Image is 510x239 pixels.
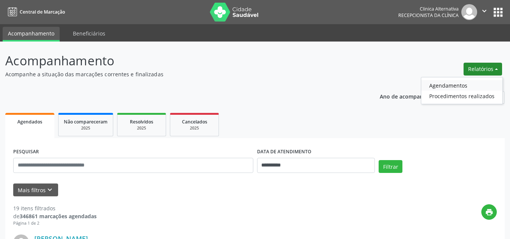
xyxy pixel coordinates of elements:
button: Relatórios [464,63,502,76]
a: Central de Marcação [5,6,65,18]
label: DATA DE ATENDIMENTO [257,146,311,158]
div: 2025 [123,125,160,131]
button: Filtrar [379,160,402,173]
a: Acompanhamento [3,27,60,42]
label: PESQUISAR [13,146,39,158]
div: 2025 [176,125,213,131]
span: Cancelados [182,119,207,125]
i: keyboard_arrow_down [46,186,54,194]
div: 2025 [64,125,108,131]
span: Central de Marcação [20,9,65,15]
i: print [485,208,493,216]
span: Recepcionista da clínica [398,12,459,19]
div: Página 1 de 2 [13,220,97,227]
img: img [461,4,477,20]
div: 19 itens filtrados [13,204,97,212]
strong: 346861 marcações agendadas [20,213,97,220]
a: Beneficiários [68,27,111,40]
button:  [477,4,492,20]
p: Acompanhe a situação das marcações correntes e finalizadas [5,70,355,78]
button: apps [492,6,505,19]
div: de [13,212,97,220]
span: Não compareceram [64,119,108,125]
button: Mais filtroskeyboard_arrow_down [13,183,58,197]
i:  [480,7,488,15]
p: Ano de acompanhamento [380,91,447,101]
a: Agendamentos [421,80,502,91]
a: Procedimentos realizados [421,91,502,101]
ul: Relatórios [421,77,503,104]
span: Resolvidos [130,119,153,125]
button: print [481,204,497,220]
span: Agendados [17,119,42,125]
div: Clinica Alternativa [398,6,459,12]
p: Acompanhamento [5,51,355,70]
